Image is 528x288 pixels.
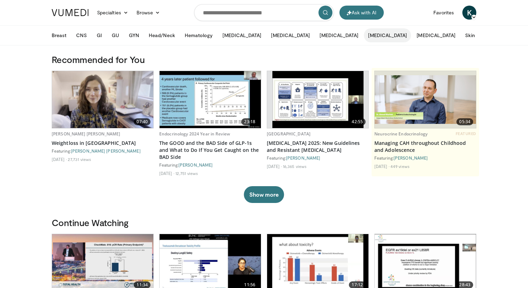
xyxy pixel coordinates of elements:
[68,156,91,162] li: 27,731 views
[315,28,362,42] button: [MEDICAL_DATA]
[159,131,230,137] a: Endocrinology 2024 Year in Review
[52,71,153,128] a: 07:40
[456,131,476,136] span: FEATURED
[412,28,460,42] button: [MEDICAL_DATA]
[461,28,479,42] button: Skin
[72,28,91,42] button: CNS
[267,155,369,161] div: Featuring:
[339,6,384,20] button: Ask with AI
[244,186,284,203] button: Show more
[52,71,153,128] img: 9983fed1-7565-45be-8934-aef1103ce6e2.620x360_q85_upscale.jpg
[272,71,364,128] img: 280bcb39-0f4e-42eb-9c44-b41b9262a277.620x360_q85_upscale.jpg
[108,28,123,42] button: GU
[52,131,120,137] a: [PERSON_NAME] [PERSON_NAME]
[283,163,307,169] li: 16,365 views
[456,118,473,125] span: 05:34
[218,28,265,42] button: [MEDICAL_DATA]
[194,4,334,21] input: Search topics, interventions
[374,163,389,169] li: [DATE]
[374,140,476,154] a: Managing CAH throughout Childhood and Adolescence
[52,217,476,228] h3: Continue Watching
[52,54,476,65] h3: Recommended for You
[267,71,368,128] a: 42:55
[93,6,132,20] a: Specialties
[175,170,198,176] li: 12,751 views
[375,75,476,124] img: 56bc924d-1fb1-4cf0-9f63-435b399b5585.png.620x360_q85_upscale.png
[71,148,141,153] a: [PERSON_NAME] [PERSON_NAME]
[394,155,428,160] a: [PERSON_NAME]
[267,140,369,154] a: [MEDICAL_DATA] 2025: New Guidelines and Resistant [MEDICAL_DATA]
[286,155,320,160] a: [PERSON_NAME]
[132,6,164,20] a: Browse
[178,162,213,167] a: [PERSON_NAME]
[47,28,71,42] button: Breast
[429,6,458,20] a: Favorites
[349,118,366,125] span: 42:55
[267,28,314,42] button: [MEDICAL_DATA]
[462,6,476,20] a: K
[125,28,143,42] button: GYN
[93,28,106,42] button: GI
[241,118,258,125] span: 23:18
[181,28,217,42] button: Hematology
[267,163,282,169] li: [DATE]
[160,71,261,128] img: 756cb5e3-da60-49d4-af2c-51c334342588.620x360_q85_upscale.jpg
[160,71,261,128] a: 23:18
[134,118,151,125] span: 07:40
[159,162,261,168] div: Featuring:
[374,131,427,137] a: Neurocrine Endocrinology
[52,140,154,147] a: Weightloss in [GEOGRAPHIC_DATA]
[159,140,261,161] a: The GOOD and the BAD Side of GLP-1s and What to Do If You Get Caught on the BAD Side
[52,148,154,154] div: Featuring:
[159,170,174,176] li: [DATE]
[390,163,410,169] li: 449 views
[364,28,411,42] button: [MEDICAL_DATA]
[145,28,179,42] button: Head/Neck
[52,156,67,162] li: [DATE]
[374,155,476,161] div: Featuring:
[52,9,89,16] img: VuMedi Logo
[267,131,310,137] a: [GEOGRAPHIC_DATA]
[375,71,476,128] a: 05:34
